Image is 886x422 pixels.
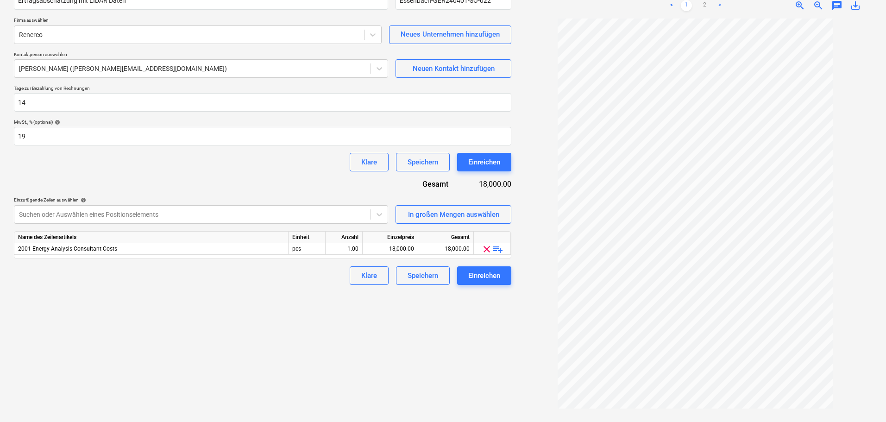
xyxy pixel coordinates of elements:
div: Klare [361,270,377,282]
button: Neues Unternehmen hinzufügen [389,25,511,44]
span: help [53,120,60,125]
span: 2001 Energy Analysis Consultant Costs [18,246,117,252]
p: Firma auswählen [14,17,382,25]
div: Name des Zeilenartikels [14,232,289,243]
div: 18,000.00 [422,243,470,255]
div: Einreichen [468,270,500,282]
button: Klare [350,153,389,171]
div: Anzahl [326,232,363,243]
button: Klare [350,266,389,285]
div: Einreichen [468,156,500,168]
div: Neuen Kontakt hinzufügen [413,63,495,75]
span: help [79,197,86,203]
div: Gesamt [418,232,474,243]
div: 1.00 [329,243,358,255]
div: Einzelpreis [363,232,418,243]
button: Einreichen [457,266,511,285]
div: Neues Unternehmen hinzufügen [401,28,500,40]
input: MEHRWERTSTEUER, %. [14,127,511,145]
p: Tage zur Bezahlung von Rechnungen [14,85,511,93]
button: Speichern [396,266,450,285]
div: Gesamt [391,179,463,189]
input: Tage zur Bezahlung von Rechnungen [14,93,511,112]
span: playlist_add [492,244,503,255]
p: Kontaktperson auswählen [14,51,388,59]
div: 18,000.00 [463,179,512,189]
div: Einzufügende Zeilen auswählen [14,197,388,203]
div: Speichern [408,270,438,282]
div: pcs [289,243,326,255]
iframe: Chat Widget [840,378,886,422]
div: Chat-Widget [840,378,886,422]
div: Speichern [408,156,438,168]
div: Einheit [289,232,326,243]
button: Einreichen [457,153,511,171]
div: 18,000.00 [366,243,414,255]
span: clear [481,244,492,255]
button: Speichern [396,153,450,171]
div: In großen Mengen auswählen [408,208,499,220]
button: In großen Mengen auswählen [396,205,511,224]
div: Klare [361,156,377,168]
div: MwSt., % (optional) [14,119,511,125]
button: Neuen Kontakt hinzufügen [396,59,511,78]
